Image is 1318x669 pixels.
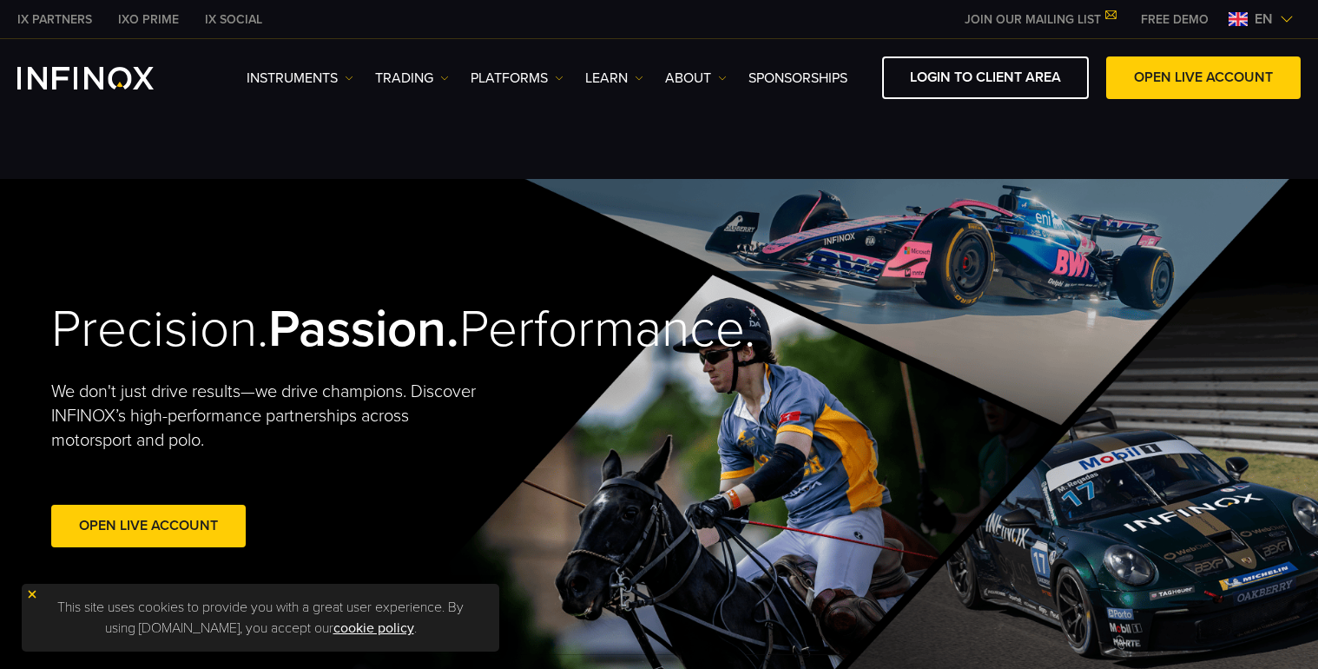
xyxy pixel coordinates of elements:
[4,10,105,29] a: INFINOX
[268,298,459,361] strong: Passion.
[1106,56,1301,99] a: OPEN LIVE ACCOUNT
[105,10,192,29] a: INFINOX
[665,68,727,89] a: ABOUT
[952,12,1128,27] a: JOIN OUR MAILING LIST
[26,588,38,600] img: yellow close icon
[30,593,491,643] p: This site uses cookies to provide you with a great user experience. By using [DOMAIN_NAME], you a...
[192,10,275,29] a: INFINOX
[1128,10,1222,29] a: INFINOX MENU
[17,67,194,89] a: INFINOX Logo
[375,68,449,89] a: TRADING
[333,619,414,637] a: cookie policy
[51,505,246,547] a: Open Live Account
[1248,9,1280,30] span: en
[471,68,563,89] a: PLATFORMS
[51,380,489,453] p: We don't just drive results—we drive champions. Discover INFINOX’s high-performance partnerships ...
[748,68,847,89] a: SPONSORSHIPS
[585,68,643,89] a: Learn
[247,68,353,89] a: Instruments
[51,298,598,361] h2: Precision. Performance.
[882,56,1089,99] a: LOGIN TO CLIENT AREA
